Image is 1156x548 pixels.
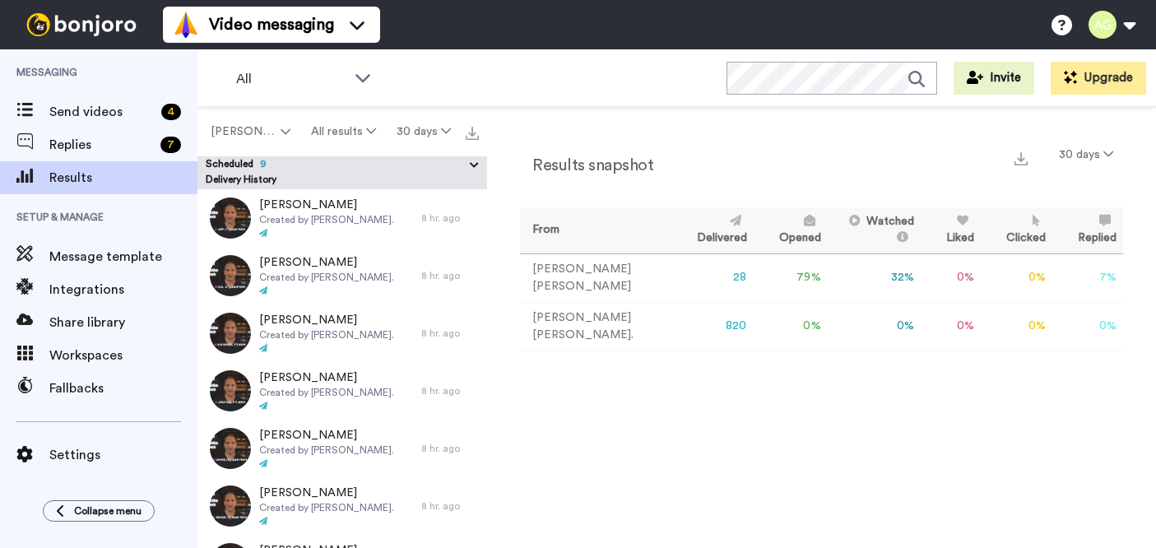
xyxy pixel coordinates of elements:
[49,168,197,188] span: Results
[43,500,155,522] button: Collapse menu
[1049,140,1123,170] button: 30 days
[259,197,394,213] span: [PERSON_NAME]
[828,207,921,253] th: Watched
[49,313,197,332] span: Share library
[828,253,921,302] td: 32 %
[210,197,251,239] img: 7a38fb5d-1f70-479c-9694-91e3fb7aa16f-thumb.jpg
[259,485,394,501] span: [PERSON_NAME]
[160,137,181,153] div: 7
[421,327,479,340] div: 8 hr. ago
[197,247,487,304] a: [PERSON_NAME]Created by [PERSON_NAME].8 hr. ago
[259,254,394,271] span: [PERSON_NAME]
[520,207,671,253] th: From
[921,302,981,351] td: 0 %
[520,156,653,174] h2: Results snapshot
[981,253,1052,302] td: 0 %
[954,62,1034,95] button: Invite
[197,173,487,189] div: Delivery History
[197,189,487,247] a: [PERSON_NAME]Created by [PERSON_NAME].8 hr. ago
[206,159,267,169] span: Scheduled
[210,313,251,354] img: e65ab93d-67b2-4e64-9fe2-c48b078865cc-thumb.jpg
[1010,146,1033,170] button: Export a summary of each team member’s results that match this filter now.
[49,280,197,300] span: Integrations
[197,362,487,420] a: [PERSON_NAME]Created by [PERSON_NAME].8 hr. ago
[206,156,487,174] button: Scheduled9
[197,420,487,477] a: [PERSON_NAME]Created by [PERSON_NAME].8 hr. ago
[49,102,155,122] span: Send videos
[421,499,479,513] div: 8 hr. ago
[671,253,754,302] td: 28
[259,427,394,444] span: [PERSON_NAME]
[210,485,251,527] img: db3519c6-de47-4fcb-9ac5-dd269849cdd3-thumb.jpg
[1052,302,1123,351] td: 0 %
[49,346,197,365] span: Workspaces
[1052,207,1123,253] th: Replied
[74,504,142,518] span: Collapse menu
[211,123,277,140] span: [PERSON_NAME].
[421,269,479,282] div: 8 hr. ago
[259,444,394,457] span: Created by [PERSON_NAME].
[520,253,671,302] td: [PERSON_NAME] [PERSON_NAME]
[386,117,461,146] button: 30 days
[259,213,394,226] span: Created by [PERSON_NAME].
[49,247,197,267] span: Message template
[236,69,346,89] span: All
[466,127,479,140] img: export.svg
[173,12,199,38] img: vm-color.svg
[1052,253,1123,302] td: 7 %
[259,312,394,328] span: [PERSON_NAME]
[828,302,921,351] td: 0 %
[520,302,671,351] td: [PERSON_NAME] [PERSON_NAME].
[210,370,251,411] img: 055ed3fa-2d60-4c61-8b4c-4dddae33e117-thumb.jpg
[921,207,981,253] th: Liked
[421,442,479,455] div: 8 hr. ago
[461,119,484,144] button: Export all results that match these filters now.
[209,13,334,36] span: Video messaging
[1014,152,1028,165] img: export.svg
[421,384,479,397] div: 8 hr. ago
[754,253,828,302] td: 79 %
[210,255,251,296] img: eec0fb93-68f4-49ec-9427-f9c191a4c151-thumb.jpg
[421,211,479,225] div: 8 hr. ago
[197,304,487,362] a: [PERSON_NAME]Created by [PERSON_NAME].8 hr. ago
[754,302,828,351] td: 0 %
[921,253,981,302] td: 0 %
[210,428,251,469] img: df11923a-0cd6-41e3-b061-2a71aeea6c18-thumb.jpg
[671,207,754,253] th: Delivered
[259,501,394,514] span: Created by [PERSON_NAME].
[197,477,487,535] a: [PERSON_NAME]Created by [PERSON_NAME].8 hr. ago
[981,207,1052,253] th: Clicked
[259,369,394,386] span: [PERSON_NAME]
[259,271,394,284] span: Created by [PERSON_NAME].
[259,328,394,341] span: Created by [PERSON_NAME].
[253,159,267,169] span: 9
[301,117,387,146] button: All results
[49,378,197,398] span: Fallbacks
[981,302,1052,351] td: 0 %
[161,104,181,120] div: 4
[1051,62,1146,95] button: Upgrade
[671,302,754,351] td: 820
[259,386,394,399] span: Created by [PERSON_NAME].
[20,13,143,36] img: bj-logo-header-white.svg
[49,445,197,465] span: Settings
[201,117,301,146] button: [PERSON_NAME].
[49,135,154,155] span: Replies
[754,207,828,253] th: Opened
